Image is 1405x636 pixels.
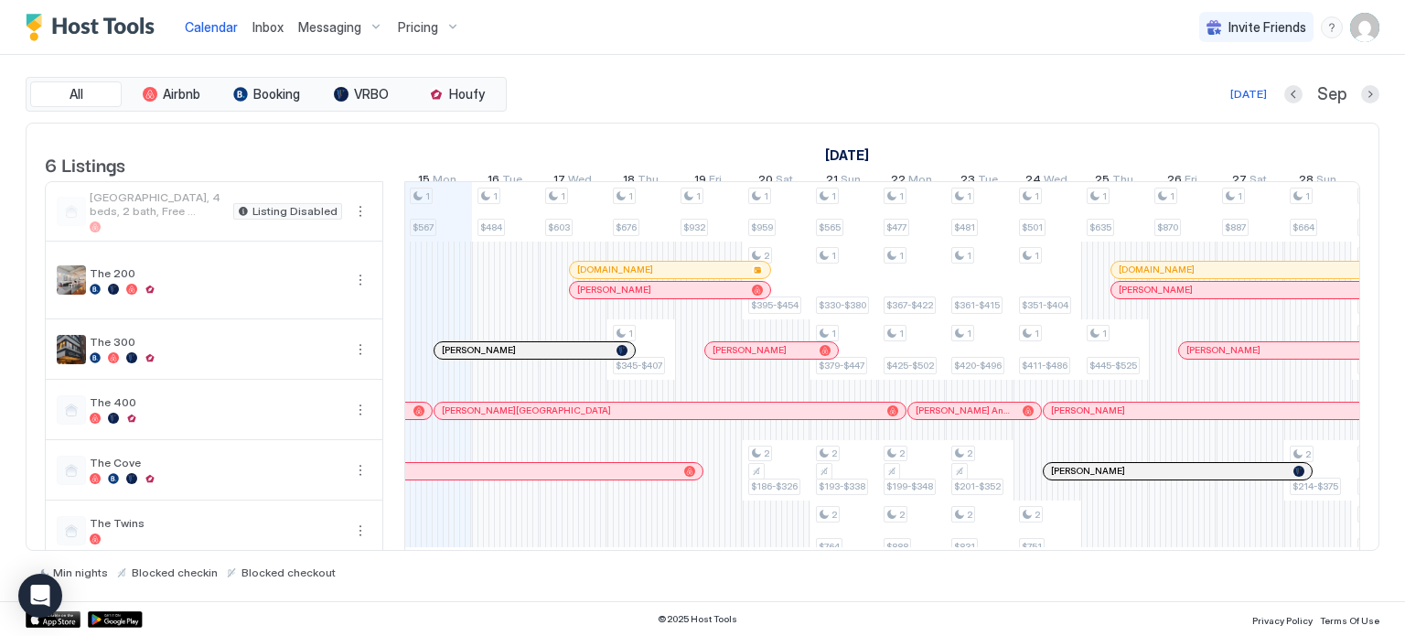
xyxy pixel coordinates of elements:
[349,269,371,291] button: More options
[623,172,635,191] span: 18
[1294,168,1341,195] a: September 28, 2025
[411,81,502,107] button: Houfy
[1102,190,1107,202] span: 1
[831,447,837,459] span: 2
[690,168,726,195] a: September 19, 2025
[1228,83,1270,105] button: [DATE]
[1361,85,1379,103] button: Next month
[683,221,705,233] span: $932
[30,81,122,107] button: All
[1225,221,1246,233] span: $887
[418,172,430,191] span: 15
[764,250,769,262] span: 2
[349,269,371,291] div: menu
[709,172,722,191] span: Fri
[819,541,840,553] span: $764
[413,168,461,195] a: September 15, 2025
[954,360,1002,372] span: $420-$496
[1228,168,1271,195] a: September 27, 2025
[776,172,793,191] span: Sat
[185,19,238,35] span: Calendar
[616,360,662,372] span: $345-$407
[819,480,865,492] span: $193-$338
[1035,250,1039,262] span: 1
[1102,328,1107,340] span: 1
[1299,172,1314,191] span: 28
[831,250,836,262] span: 1
[252,19,284,35] span: Inbox
[125,81,217,107] button: Airbnb
[821,168,865,195] a: September 21, 2025
[1021,168,1072,195] a: September 24, 2025
[954,480,1001,492] span: $201-$352
[349,459,371,481] button: More options
[1163,168,1202,195] a: September 26, 2025
[442,344,516,356] span: [PERSON_NAME]
[899,447,905,459] span: 2
[349,399,371,421] button: More options
[1119,264,1195,275] span: [DOMAIN_NAME]
[899,509,905,521] span: 2
[433,172,456,191] span: Mon
[1022,541,1042,553] span: $751
[349,200,371,222] button: More options
[45,150,125,178] span: 6 Listings
[618,168,663,195] a: September 18, 2025
[90,395,342,409] span: The 400
[886,221,906,233] span: $477
[754,168,798,195] a: September 20, 2025
[967,447,972,459] span: 2
[1238,190,1242,202] span: 1
[831,509,837,521] span: 2
[316,81,407,107] button: VRBO
[349,520,371,542] button: More options
[90,516,342,530] span: The Twins
[628,328,633,340] span: 1
[26,611,80,628] div: App Store
[1350,13,1379,42] div: User profile
[960,172,975,191] span: 23
[1292,480,1338,492] span: $214-$375
[956,168,1003,195] a: September 23, 2025
[1095,172,1110,191] span: 25
[616,221,637,233] span: $676
[886,360,934,372] span: $425-$502
[638,172,659,191] span: Thu
[1112,172,1133,191] span: Thu
[891,172,906,191] span: 22
[886,168,937,195] a: September 22, 2025
[1230,86,1267,102] div: [DATE]
[1051,465,1125,477] span: [PERSON_NAME]
[1025,172,1041,191] span: 24
[349,339,371,361] button: More options
[253,86,300,102] span: Booking
[488,172,499,191] span: 16
[442,404,611,416] span: [PERSON_NAME][GEOGRAPHIC_DATA]
[713,344,787,356] span: [PERSON_NAME]
[764,190,768,202] span: 1
[1320,615,1379,626] span: Terms Of Use
[1321,16,1343,38] div: menu
[577,264,653,275] span: [DOMAIN_NAME]
[26,14,163,41] a: Host Tools Logo
[26,77,507,112] div: tab-group
[954,299,1000,311] span: $361-$415
[751,299,799,311] span: $395-$454
[553,172,565,191] span: 17
[1316,172,1336,191] span: Sun
[1232,172,1247,191] span: 27
[1035,509,1040,521] span: 2
[954,221,975,233] span: $481
[831,190,836,202] span: 1
[967,190,971,202] span: 1
[88,611,143,628] div: Google Play Store
[1292,221,1314,233] span: $664
[561,190,565,202] span: 1
[480,221,502,233] span: $484
[90,456,342,469] span: The Cove
[628,190,633,202] span: 1
[548,221,570,233] span: $603
[57,265,86,295] div: listing image
[826,172,838,191] span: 21
[413,221,434,233] span: $567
